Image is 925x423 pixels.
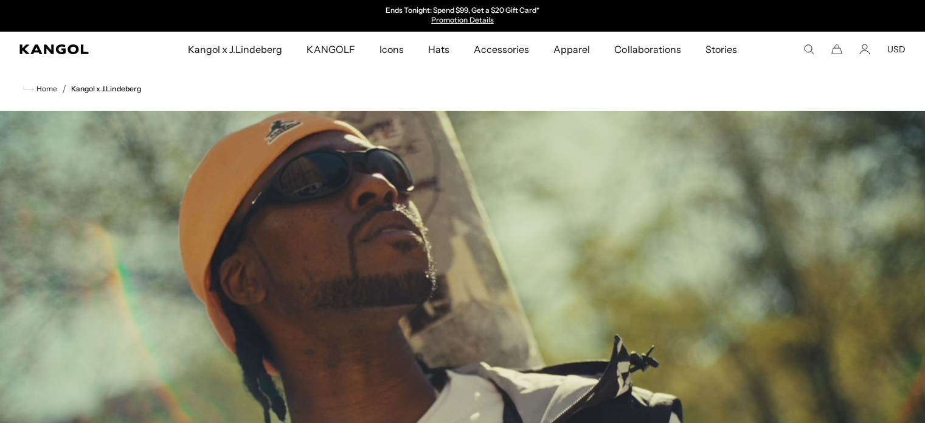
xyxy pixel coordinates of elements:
span: Stories [705,32,737,67]
slideshow-component: Announcement bar [338,6,588,26]
a: Stories [693,32,749,67]
button: USD [887,44,906,55]
li: / [57,82,66,96]
a: Kangol [19,44,123,54]
span: Collaborations [614,32,681,67]
span: Accessories [474,32,529,67]
span: Home [34,85,57,93]
button: Cart [831,44,842,55]
span: Icons [379,32,404,67]
span: Hats [428,32,449,67]
a: Accessories [462,32,541,67]
div: Announcement [338,6,588,26]
a: Promotion Details [431,15,493,24]
summary: Search here [803,44,814,55]
a: Icons [367,32,416,67]
span: Kangol x J.Lindeberg [188,32,283,67]
a: Account [859,44,870,55]
a: Hats [416,32,462,67]
a: Home [23,83,57,94]
a: Collaborations [602,32,693,67]
a: Kangol x J.Lindeberg [71,85,141,93]
span: KANGOLF [307,32,355,67]
a: Apparel [541,32,602,67]
a: Kangol x J.Lindeberg [176,32,295,67]
div: 1 of 2 [338,6,588,26]
p: Ends Tonight: Spend $99, Get a $20 Gift Card* [386,6,539,16]
a: KANGOLF [294,32,367,67]
span: Apparel [553,32,590,67]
